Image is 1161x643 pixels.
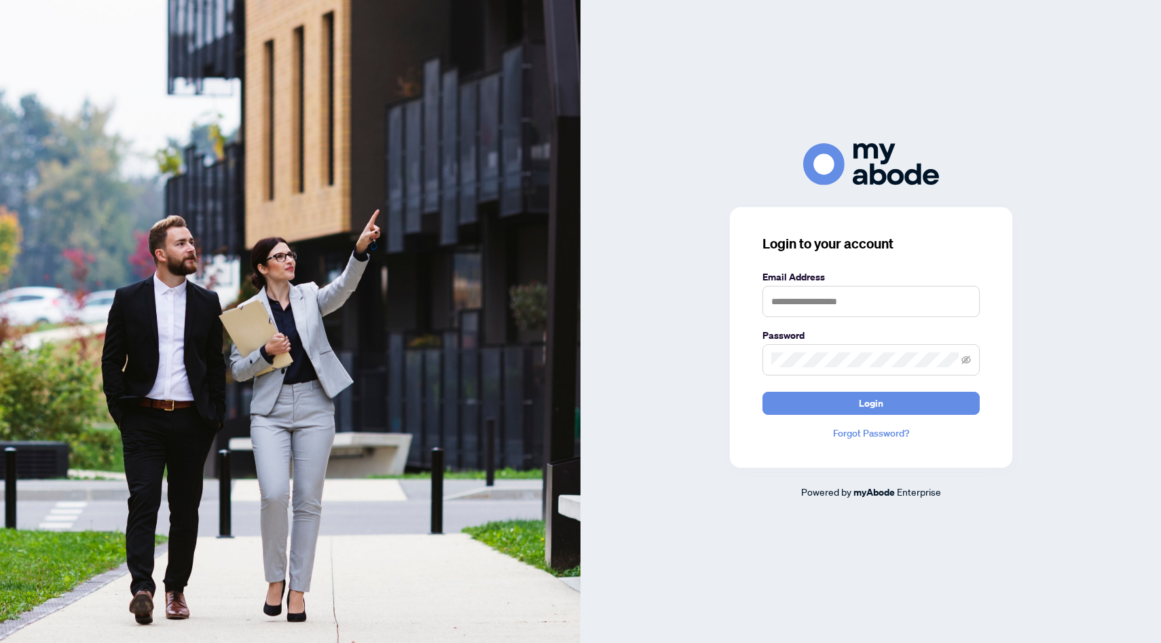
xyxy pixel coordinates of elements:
h3: Login to your account [762,234,980,253]
button: Login [762,392,980,415]
span: eye-invisible [961,355,971,365]
img: ma-logo [803,143,939,185]
a: Forgot Password? [762,426,980,441]
label: Password [762,328,980,343]
span: Login [859,392,883,414]
a: myAbode [853,485,895,500]
span: Powered by [801,485,851,498]
label: Email Address [762,270,980,284]
span: Enterprise [897,485,941,498]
